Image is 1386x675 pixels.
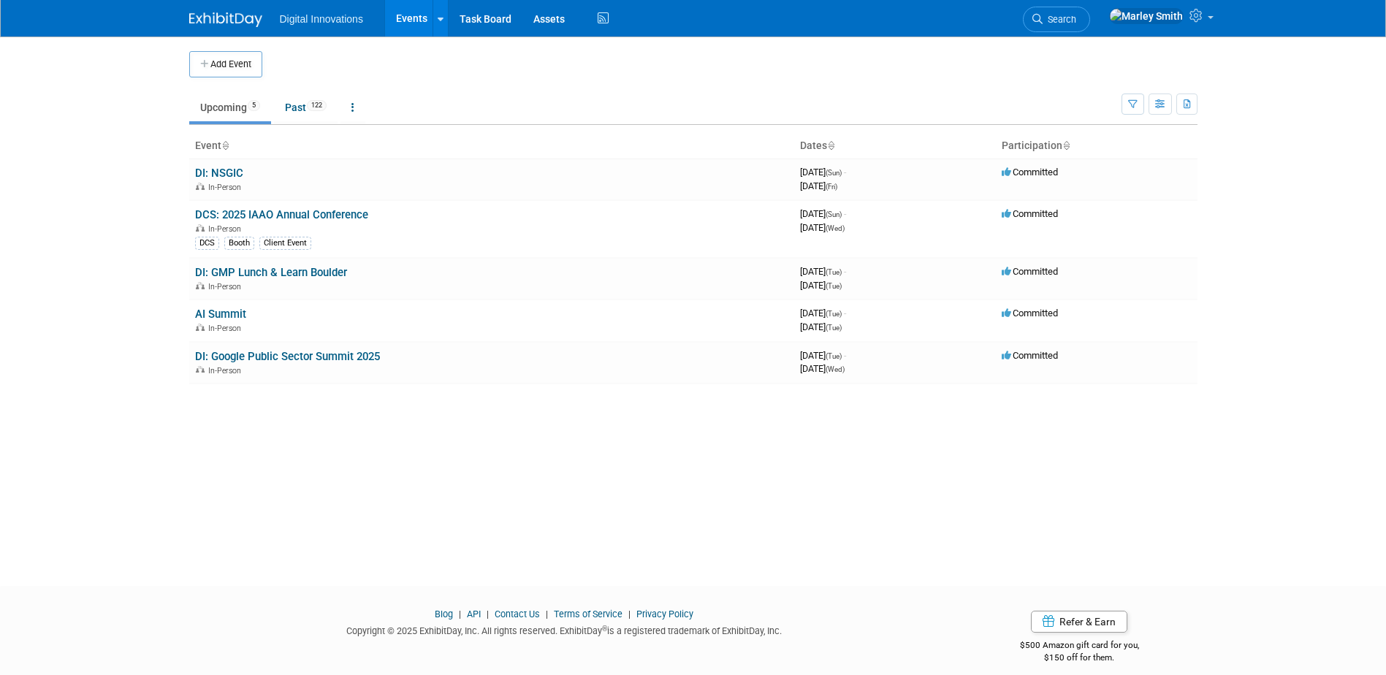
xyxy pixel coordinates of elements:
[554,609,622,619] a: Terms of Service
[800,222,845,233] span: [DATE]
[195,208,368,221] a: DCS: 2025 IAAO Annual Conference
[844,167,846,178] span: -
[826,210,842,218] span: (Sun)
[495,609,540,619] a: Contact Us
[826,352,842,360] span: (Tue)
[1002,208,1058,219] span: Committed
[962,652,1197,664] div: $150 off for them.
[221,140,229,151] a: Sort by Event Name
[196,366,205,373] img: In-Person Event
[800,208,846,219] span: [DATE]
[800,167,846,178] span: [DATE]
[962,630,1197,663] div: $500 Amazon gift card for you,
[826,268,842,276] span: (Tue)
[844,266,846,277] span: -
[196,282,205,289] img: In-Person Event
[280,13,363,25] span: Digital Innovations
[844,308,846,319] span: -
[826,324,842,332] span: (Tue)
[826,169,842,177] span: (Sun)
[455,609,465,619] span: |
[307,100,327,111] span: 122
[1002,350,1058,361] span: Committed
[826,310,842,318] span: (Tue)
[274,94,338,121] a: Past122
[196,183,205,190] img: In-Person Event
[542,609,552,619] span: |
[826,365,845,373] span: (Wed)
[208,324,245,333] span: In-Person
[800,180,837,191] span: [DATE]
[625,609,634,619] span: |
[208,366,245,375] span: In-Person
[844,208,846,219] span: -
[195,237,219,250] div: DCS
[189,621,940,638] div: Copyright © 2025 ExhibitDay, Inc. All rights reserved. ExhibitDay is a registered trademark of Ex...
[794,134,996,159] th: Dates
[1031,611,1127,633] a: Refer & Earn
[189,12,262,27] img: ExhibitDay
[196,224,205,232] img: In-Person Event
[224,237,254,250] div: Booth
[800,350,846,361] span: [DATE]
[196,324,205,331] img: In-Person Event
[826,224,845,232] span: (Wed)
[1109,8,1184,24] img: Marley Smith
[800,363,845,374] span: [DATE]
[208,282,245,291] span: In-Person
[800,321,842,332] span: [DATE]
[189,51,262,77] button: Add Event
[800,308,846,319] span: [DATE]
[826,282,842,290] span: (Tue)
[195,266,347,279] a: DI: GMP Lunch & Learn Boulder
[996,134,1197,159] th: Participation
[800,280,842,291] span: [DATE]
[636,609,693,619] a: Privacy Policy
[1023,7,1090,32] a: Search
[189,94,271,121] a: Upcoming5
[195,308,246,321] a: AI Summit
[1043,14,1076,25] span: Search
[826,183,837,191] span: (Fri)
[483,609,492,619] span: |
[259,237,311,250] div: Client Event
[195,167,243,180] a: DI: NSGIC
[189,134,794,159] th: Event
[208,224,245,234] span: In-Person
[208,183,245,192] span: In-Person
[1002,266,1058,277] span: Committed
[1002,167,1058,178] span: Committed
[435,609,453,619] a: Blog
[827,140,834,151] a: Sort by Start Date
[1002,308,1058,319] span: Committed
[195,350,380,363] a: DI: Google Public Sector Summit 2025
[467,609,481,619] a: API
[844,350,846,361] span: -
[1062,140,1070,151] a: Sort by Participation Type
[248,100,260,111] span: 5
[602,625,607,633] sup: ®
[800,266,846,277] span: [DATE]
